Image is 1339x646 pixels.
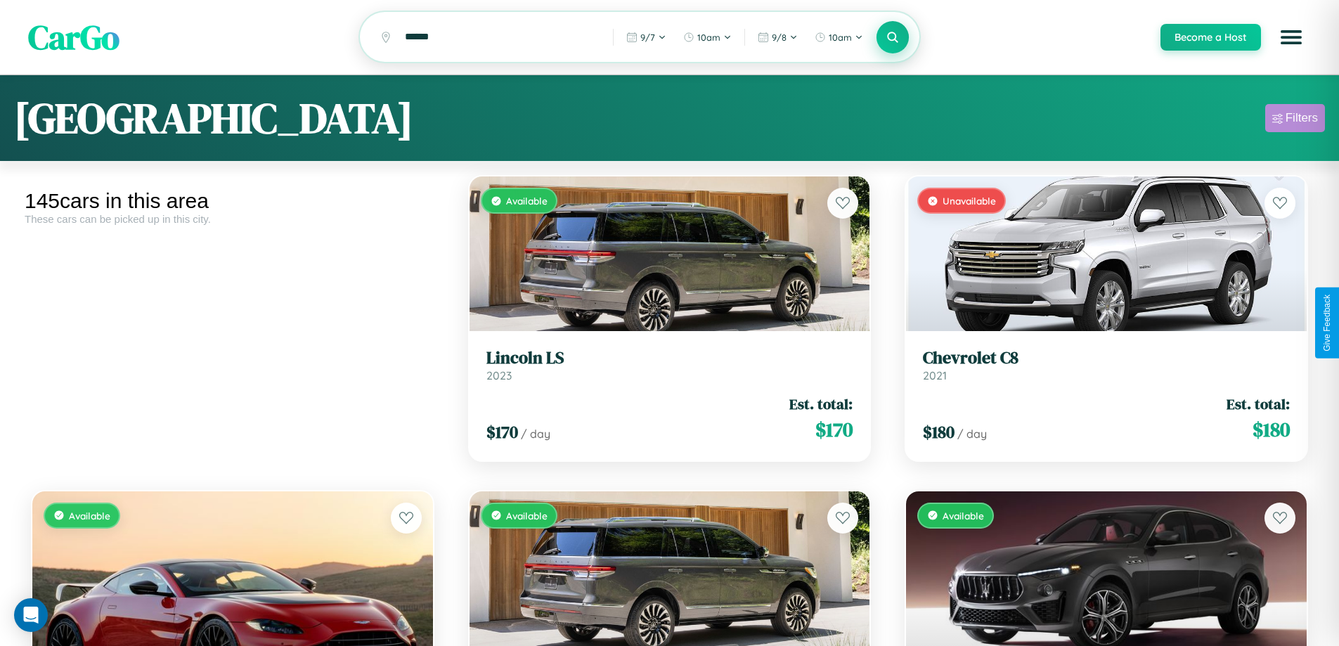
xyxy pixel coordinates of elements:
span: Est. total: [1227,394,1290,414]
a: Lincoln LS2023 [486,348,853,382]
span: 2023 [486,368,512,382]
h1: [GEOGRAPHIC_DATA] [14,89,413,147]
button: 10am [676,26,739,49]
button: 10am [808,26,870,49]
span: $ 180 [1253,415,1290,444]
span: 9 / 8 [772,32,787,43]
div: Filters [1286,111,1318,125]
h3: Chevrolet C8 [923,348,1290,368]
button: Become a Host [1160,24,1261,51]
span: / day [957,427,987,441]
a: Chevrolet C82021 [923,348,1290,382]
button: Open menu [1272,18,1311,57]
span: 10am [697,32,720,43]
span: Est. total: [789,394,853,414]
span: $ 170 [486,420,518,444]
div: Give Feedback [1322,295,1332,351]
span: 2021 [923,368,947,382]
button: 9/8 [751,26,805,49]
span: / day [521,427,550,441]
span: $ 180 [923,420,955,444]
button: 9/7 [619,26,673,49]
button: Filters [1265,104,1325,132]
span: $ 170 [815,415,853,444]
span: CarGo [28,14,119,60]
h3: Lincoln LS [486,348,853,368]
span: Available [506,510,548,522]
span: 10am [829,32,852,43]
div: 145 cars in this area [25,189,441,213]
div: Open Intercom Messenger [14,598,48,632]
span: Available [506,195,548,207]
span: 9 / 7 [640,32,655,43]
span: Available [943,510,984,522]
span: Unavailable [943,195,996,207]
span: Available [69,510,110,522]
div: These cars can be picked up in this city. [25,213,441,225]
